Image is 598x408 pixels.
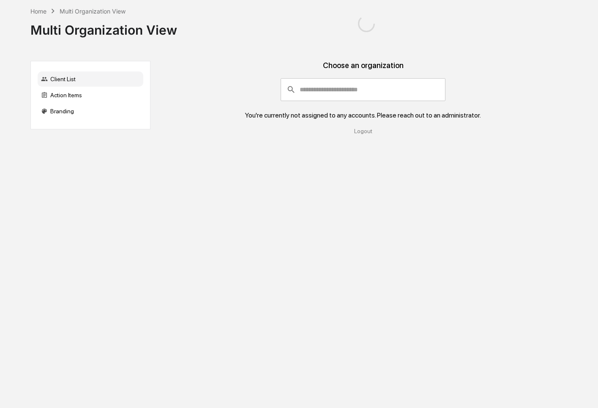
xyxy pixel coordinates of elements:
[38,88,143,103] div: Action Items
[60,8,126,15] div: Multi Organization View
[30,16,177,38] div: Multi Organization View
[157,61,569,78] div: Choose an organization
[38,104,143,119] div: Branding
[245,111,481,119] div: You're currently not assigned to any accounts. Please reach out to an administrator.
[30,8,46,15] div: Home
[281,78,445,101] div: consultant-dashboard__filter-organizations-search-bar
[157,128,569,134] div: Logout
[38,71,143,87] div: Client List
